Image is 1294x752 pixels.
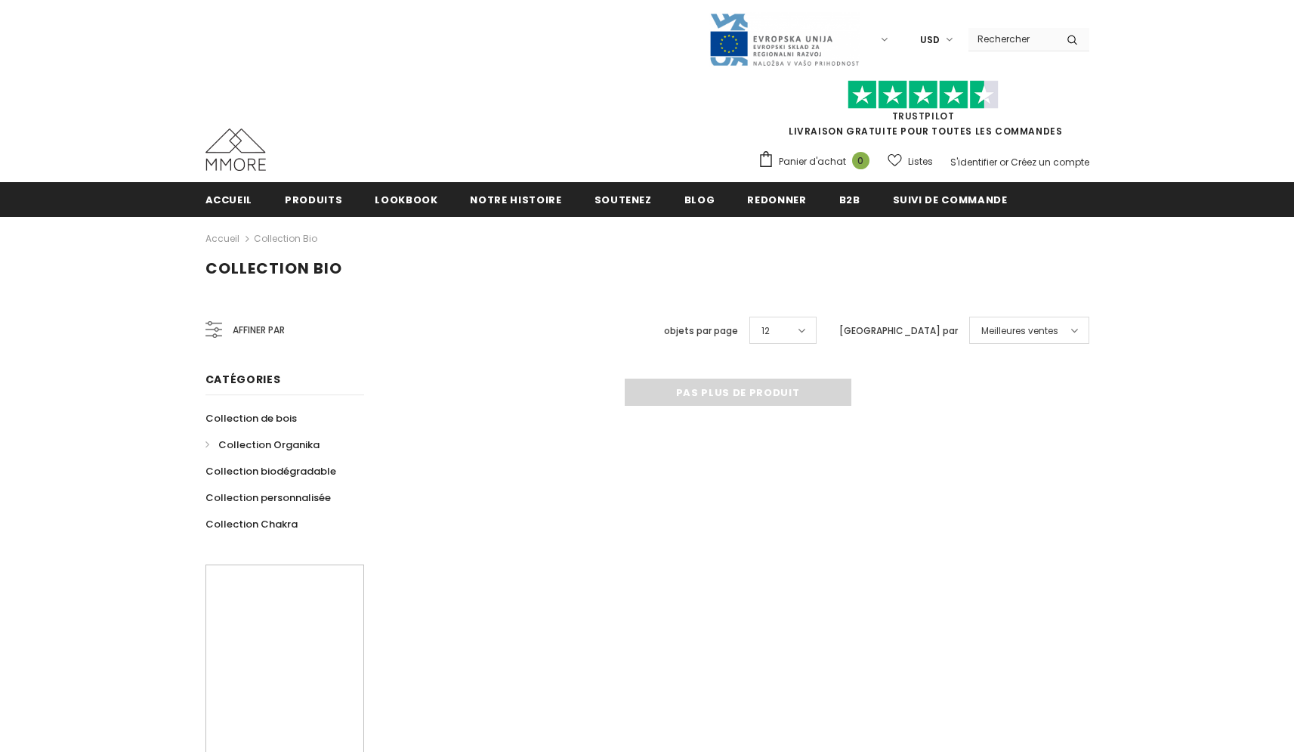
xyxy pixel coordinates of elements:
a: Accueil [205,230,239,248]
a: Blog [684,182,715,216]
span: Collection biodégradable [205,464,336,478]
span: USD [920,32,940,48]
span: Collection Bio [205,258,342,279]
a: Notre histoire [470,182,561,216]
a: Suivi de commande [893,182,1008,216]
a: Produits [285,182,342,216]
a: Collection de bois [205,405,297,432]
a: S'identifier [950,156,997,169]
span: or [999,156,1008,169]
a: Lookbook [375,182,437,216]
span: Produits [285,193,342,207]
a: Redonner [747,182,806,216]
span: B2B [839,193,860,207]
a: Collection Chakra [205,511,298,537]
span: Redonner [747,193,806,207]
span: Notre histoire [470,193,561,207]
a: Accueil [205,182,253,216]
a: Créez un compte [1011,156,1089,169]
a: Collection Organika [205,432,320,458]
span: Accueil [205,193,253,207]
span: Lookbook [375,193,437,207]
span: Catégories [205,372,281,387]
label: [GEOGRAPHIC_DATA] par [839,323,958,339]
span: Affiner par [233,322,285,339]
a: soutenez [594,182,652,216]
span: 12 [761,323,770,339]
a: Collection biodégradable [205,458,336,484]
a: Collection personnalisée [205,484,331,511]
a: Javni Razpis [709,32,860,45]
a: TrustPilot [892,110,955,122]
span: Collection Organika [218,438,320,452]
span: Panier d'achat [779,154,846,169]
span: soutenez [594,193,652,207]
a: B2B [839,182,860,216]
span: Blog [684,193,715,207]
img: Cas MMORE [205,128,266,171]
span: Collection de bois [205,411,297,426]
a: Collection Bio [254,232,317,245]
span: Meilleures ventes [981,323,1058,339]
img: Javni Razpis [709,12,860,67]
img: Faites confiance aux étoiles pilotes [848,80,999,110]
span: Collection personnalisée [205,491,331,505]
label: objets par page [664,323,738,339]
span: 0 [852,152,869,169]
a: Panier d'achat 0 [758,150,877,173]
span: Suivi de commande [893,193,1008,207]
span: LIVRAISON GRATUITE POUR TOUTES LES COMMANDES [758,87,1089,138]
span: Listes [908,154,933,169]
a: Listes [888,148,933,175]
span: Collection Chakra [205,517,298,531]
input: Search Site [968,28,1055,50]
